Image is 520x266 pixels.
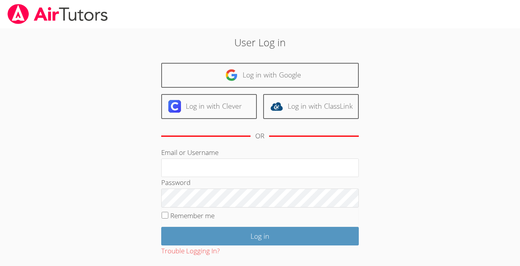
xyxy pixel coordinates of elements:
button: Trouble Logging In? [161,245,220,257]
input: Log in [161,227,359,245]
a: Log in with Google [161,63,359,88]
img: google-logo-50288ca7cdecda66e5e0955fdab243c47b7ad437acaf1139b6f446037453330a.svg [225,69,238,81]
div: OR [255,130,264,142]
label: Password [161,178,190,187]
img: clever-logo-6eab21bc6e7a338710f1a6ff85c0baf02591cd810cc4098c63d3a4b26e2feb20.svg [168,100,181,113]
h2: User Log in [120,35,401,50]
a: Log in with Clever [161,94,257,119]
label: Remember me [170,211,215,220]
a: Log in with ClassLink [263,94,359,119]
label: Email or Username [161,148,219,157]
img: airtutors_banner-c4298cdbf04f3fff15de1276eac7730deb9818008684d7c2e4769d2f7ddbe033.png [7,4,109,24]
img: classlink-logo-d6bb404cc1216ec64c9a2012d9dc4662098be43eaf13dc465df04b49fa7ab582.svg [270,100,283,113]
